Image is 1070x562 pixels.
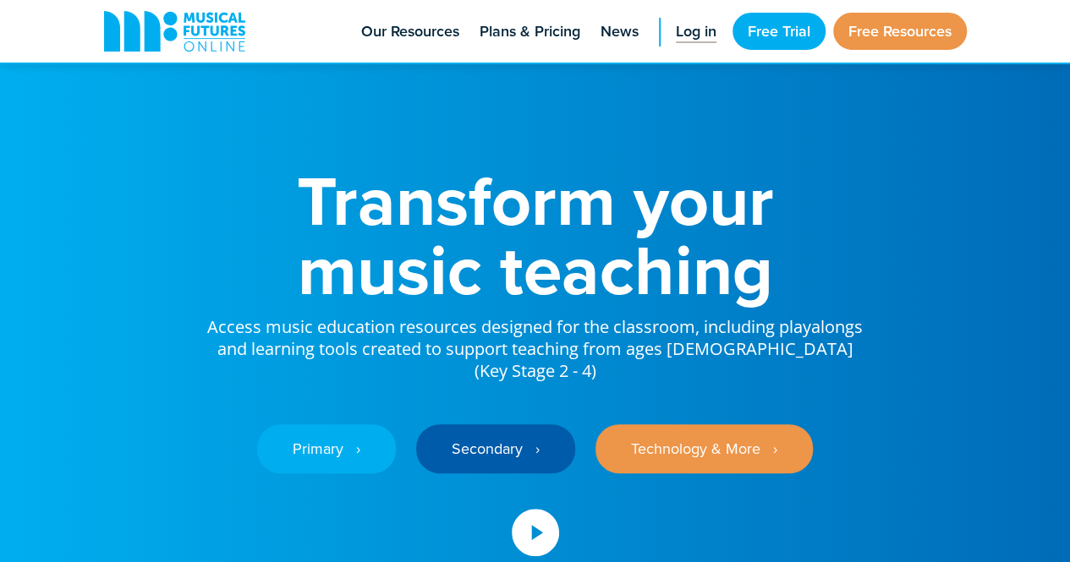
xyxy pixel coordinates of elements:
a: Free Trial [733,13,826,50]
span: Plans & Pricing [480,20,580,43]
a: Free Resources [833,13,967,50]
a: Primary ‎‏‏‎ ‎ › [257,424,396,473]
span: News [601,20,639,43]
a: Secondary ‎‏‏‎ ‎ › [416,424,575,473]
span: Log in [676,20,716,43]
span: Our Resources [361,20,459,43]
p: Access music education resources designed for the classroom, including playalongs and learning to... [206,304,865,382]
a: Technology & More ‎‏‏‎ ‎ › [595,424,813,473]
h1: Transform your music teaching [206,166,865,304]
